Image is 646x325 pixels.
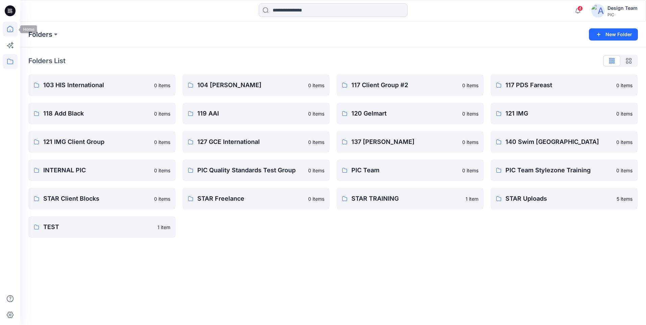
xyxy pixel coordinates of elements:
[197,137,304,147] p: 127 GCE International
[28,74,176,96] a: 103 HIS International0 items
[337,103,484,124] a: 120 Gelmart0 items
[308,167,324,174] p: 0 items
[43,80,150,90] p: 103 HIS International
[197,109,304,118] p: 119 AAI
[43,166,150,175] p: INTERNAL PIC
[182,103,330,124] a: 119 AAI0 items
[491,103,638,124] a: 121 IMG0 items
[337,159,484,181] a: PIC Team0 items
[43,109,150,118] p: 118 Add Black
[28,56,66,66] p: Folders List
[28,131,176,153] a: 121 IMG Client Group0 items
[351,194,462,203] p: STAR TRAINING
[308,195,324,202] p: 0 items
[28,30,52,39] a: Folders
[28,188,176,209] a: STAR Client Blocks0 items
[337,74,484,96] a: 117 Client Group #20 items
[28,103,176,124] a: 118 Add Black0 items
[308,82,324,89] p: 0 items
[589,28,638,41] button: New Folder
[491,159,638,181] a: PIC Team Stylezone Training0 items
[308,139,324,146] p: 0 items
[491,74,638,96] a: 117 PDS Fareast0 items
[43,137,150,147] p: 121 IMG Client Group
[616,110,632,117] p: 0 items
[616,167,632,174] p: 0 items
[308,110,324,117] p: 0 items
[197,80,304,90] p: 104 [PERSON_NAME]
[351,137,458,147] p: 137 [PERSON_NAME]
[505,137,612,147] p: 140 Swim [GEOGRAPHIC_DATA]
[462,139,478,146] p: 0 items
[616,139,632,146] p: 0 items
[337,188,484,209] a: STAR TRAINING1 item
[197,166,304,175] p: PIC Quality Standards Test Group
[154,82,170,89] p: 0 items
[607,12,638,17] div: PIC
[466,195,478,202] p: 1 item
[577,6,583,11] span: 4
[351,80,458,90] p: 117 Client Group #2
[154,195,170,202] p: 0 items
[182,159,330,181] a: PIC Quality Standards Test Group0 items
[491,131,638,153] a: 140 Swim [GEOGRAPHIC_DATA]0 items
[28,159,176,181] a: INTERNAL PIC0 items
[157,224,170,231] p: 1 item
[462,110,478,117] p: 0 items
[43,222,153,232] p: TEST
[182,74,330,96] a: 104 [PERSON_NAME]0 items
[337,131,484,153] a: 137 [PERSON_NAME]0 items
[197,194,304,203] p: STAR Freelance
[505,166,612,175] p: PIC Team Stylezone Training
[28,216,176,238] a: TEST1 item
[462,82,478,89] p: 0 items
[182,131,330,153] a: 127 GCE International0 items
[617,195,632,202] p: 5 items
[607,4,638,12] div: Design Team
[505,80,612,90] p: 117 PDS Fareast
[351,166,458,175] p: PIC Team
[43,194,150,203] p: STAR Client Blocks
[154,110,170,117] p: 0 items
[154,167,170,174] p: 0 items
[505,194,613,203] p: STAR Uploads
[505,109,612,118] p: 121 IMG
[591,4,605,18] img: avatar
[182,188,330,209] a: STAR Freelance0 items
[351,109,458,118] p: 120 Gelmart
[154,139,170,146] p: 0 items
[462,167,478,174] p: 0 items
[616,82,632,89] p: 0 items
[491,188,638,209] a: STAR Uploads5 items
